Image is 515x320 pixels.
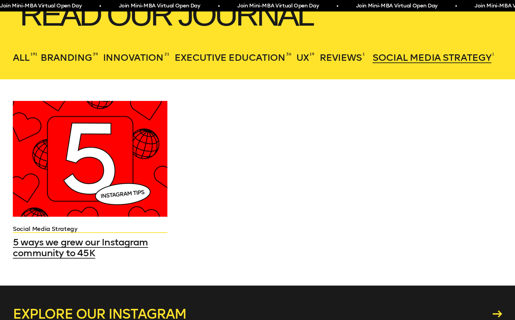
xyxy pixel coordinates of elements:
[40,52,92,63] span: Branding
[13,237,148,259] span: 5 ways we grew our Instagram community to 45K
[99,2,101,10] span: •
[13,237,167,259] a: 5 ways we grew our Instagram community to 45K
[164,51,169,57] sup: 21
[13,52,29,63] span: All
[455,2,457,10] span: •
[30,51,37,57] sup: 191
[93,51,98,57] sup: 39
[336,2,338,10] span: •
[218,2,219,10] span: •
[103,52,164,63] span: Innovation
[362,51,365,57] sup: 1
[309,51,314,57] sup: 19
[174,52,286,63] span: Executive Education
[320,52,362,63] span: Reviews
[13,225,167,233] a: Social Media Strategy
[296,52,309,63] span: UX
[373,52,491,63] span: Social Media Strategy
[286,51,291,57] sup: 36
